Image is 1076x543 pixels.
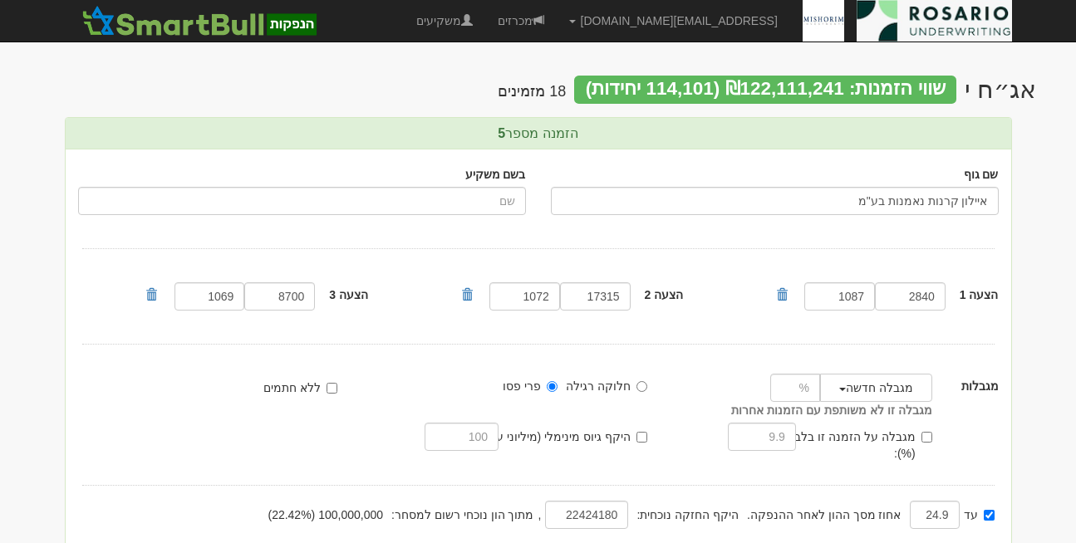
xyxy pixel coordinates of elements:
[547,381,558,392] input: פרי פסו
[498,126,505,140] strong: 5
[770,428,932,462] label: מגבלה על הזמנה זו בלבד (%):
[263,379,337,396] label: ללא חתמים
[731,402,931,418] label: מגבלה זו לא משותפת עם הזמנות אחרות
[78,126,999,141] h3: הזמנה מספר
[391,506,533,523] span: מתוך הון נוכחי רשום למסחר:
[318,508,383,521] span: 100,000,000
[78,187,526,215] input: שם
[820,374,932,402] button: מגבלה חדשה
[268,508,315,521] span: (22.42%)
[244,282,315,311] input: יחידות
[636,381,647,392] input: חלוקה רגילה
[910,501,960,529] input: %
[566,378,647,394] label: חלוקה רגילה
[174,282,245,311] input: מחיר
[984,510,995,521] input: עד
[960,286,999,303] label: הצעה 1
[329,286,368,303] label: הצעה 3
[489,282,560,311] input: מחיר
[636,432,647,443] input: היקף גיוס מינימלי (מיליוני ע.נ.):
[965,76,1036,103] div: מישורים השקעות נדל"ן בע"מ - אג״ח (י) - הנפקה לציבור
[559,166,999,183] label: שם גוף
[770,374,820,402] input: %
[921,432,932,443] input: מגבלה על הזמנה זו בלבד (%):
[503,378,558,394] label: פרי פסו
[964,506,995,523] label: עד
[804,282,875,311] input: מחיר
[498,84,566,100] h4: 18 מזמינים
[644,286,683,303] label: הצעה 2
[560,282,631,311] input: יחידות
[477,428,647,445] label: היקף גיוס מינימלי (מיליוני ע.נ.):
[425,423,499,451] input: 100
[747,506,901,523] span: אחוז מסך ההון לאחר ההנפקה.
[327,383,337,394] input: ללא חתמים
[551,187,999,215] input: שם גוף
[728,423,796,451] input: 9.9
[636,506,739,523] span: היקף החזקה נוכחית:
[961,378,999,394] label: מגבלות
[66,498,1011,531] div: ,
[574,76,956,104] div: שווי הזמנות: ₪122,111,241 (114,101 יחידות)
[875,282,946,311] input: יחידות
[78,166,526,183] label: בשם משקיע
[77,4,322,37] img: SmartBull Logo
[545,501,628,529] input: מניות/ע.נ.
